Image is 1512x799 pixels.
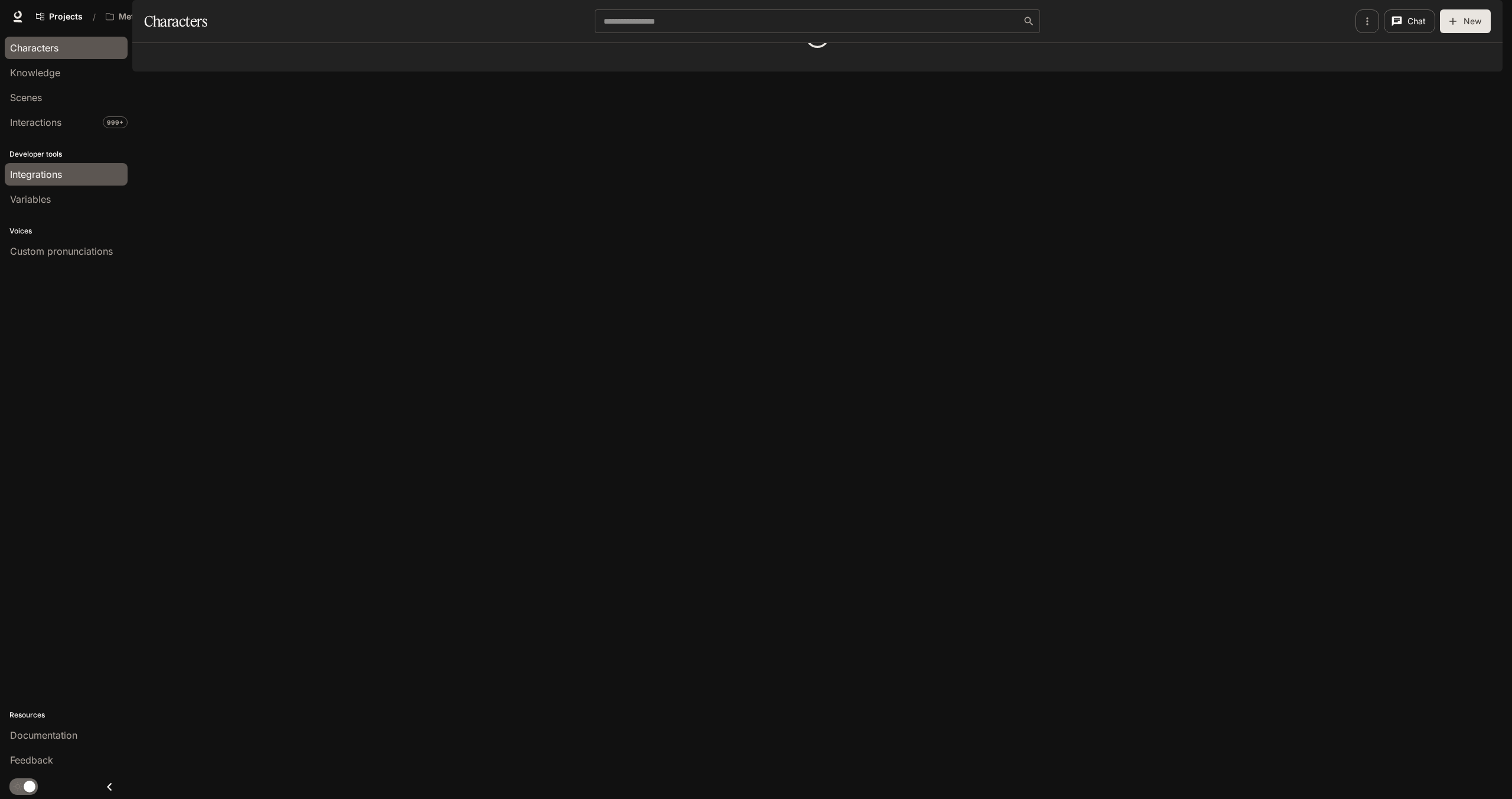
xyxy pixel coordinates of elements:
[1384,9,1435,33] button: Chat
[119,12,174,22] p: MetalityVerse
[100,5,193,28] button: All workspaces
[31,5,88,28] a: Go to projects
[1440,9,1491,33] button: New
[49,12,83,22] span: Projects
[88,11,100,23] div: /
[144,9,207,33] h1: Characters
